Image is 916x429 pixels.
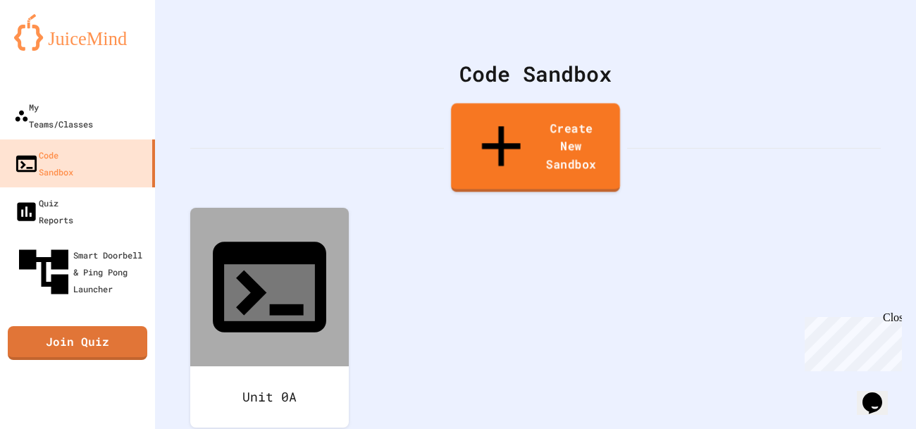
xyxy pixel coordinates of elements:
iframe: chat widget [857,373,902,415]
a: Unit 0A [190,208,349,428]
div: Quiz Reports [14,194,73,228]
div: Smart Doorbell & Ping Pong Launcher [14,242,149,301]
a: Join Quiz [8,326,147,360]
a: Create New Sandbox [451,104,620,192]
iframe: chat widget [799,311,902,371]
div: My Teams/Classes [14,99,93,132]
div: Unit 0A [190,366,349,428]
img: logo-orange.svg [14,14,141,51]
div: Chat with us now!Close [6,6,97,89]
div: Code Sandbox [190,58,881,89]
div: Code Sandbox [14,147,73,180]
